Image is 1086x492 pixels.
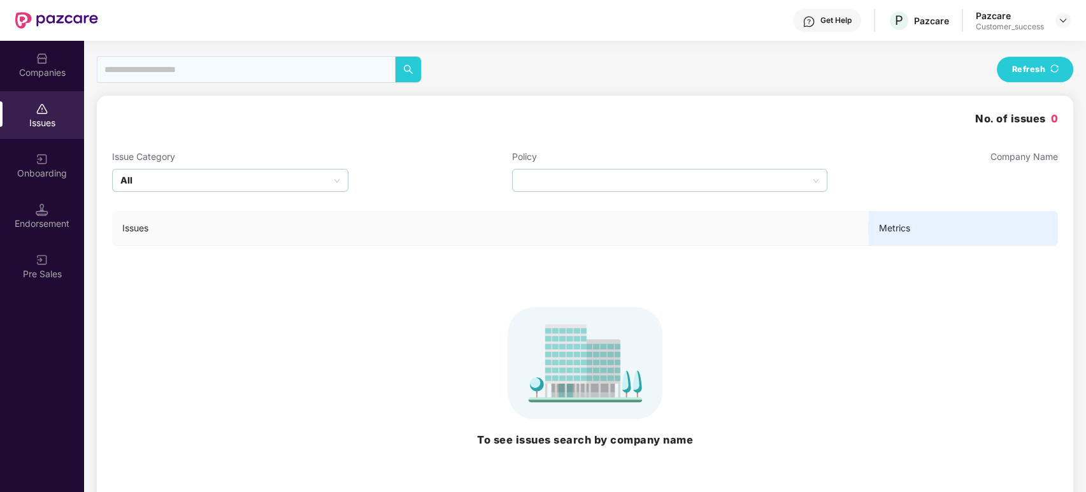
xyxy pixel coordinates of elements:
h3: No. of issues [975,111,1058,127]
button: Refreshsync [997,57,1073,82]
span: sync [1050,64,1059,74]
button: search [395,56,422,83]
div: Customer_success [976,22,1044,32]
div: Get Help [820,15,852,25]
div: Pazcare [914,15,949,27]
th: Issues [112,211,869,246]
span: Metrics [879,221,1048,235]
div: Policy [512,150,827,164]
div: Issue Category [112,150,348,164]
span: P [895,13,903,28]
img: svg+xml;base64,PHN2ZyB3aWR0aD0iMjAiIGhlaWdodD0iMjAiIHZpZXdCb3g9IjAgMCAyMCAyMCIgZmlsbD0ibm9uZSIgeG... [36,153,48,166]
img: svg+xml;base64,PHN2ZyBpZD0iSGVscC0zMngzMiIgeG1sbnM9Imh0dHA6Ly93d3cudzMub3JnLzIwMDAvc3ZnIiB3aWR0aD... [803,15,815,28]
span: Refresh [1011,63,1045,76]
div: Pazcare [976,10,1044,22]
b: All [120,173,132,187]
span: down [813,178,819,184]
img: svg+xml;base64,PHN2ZyBpZD0iQ29tcGFuaWVzIiB4bWxucz0iaHR0cDovL3d3dy53My5vcmcvMjAwMC9zdmciIHdpZHRoPS... [36,52,48,65]
img: svg+xml;base64,PHN2ZyBpZD0iRHJvcGRvd24tMzJ4MzIiIHhtbG5zPSJodHRwOi8vd3d3LnczLm9yZy8yMDAwL3N2ZyIgd2... [1058,15,1068,25]
img: svg+xml;base64,PHN2ZyBpZD0iSXNzdWVzX2Rpc2FibGVkIiB4bWxucz0iaHR0cDovL3d3dy53My5vcmcvMjAwMC9zdmciIH... [36,103,48,115]
img: svg+xml;base64,PHN2ZyB3aWR0aD0iMjAiIGhlaWdodD0iMjAiIHZpZXdCb3g9IjAgMCAyMCAyMCIgZmlsbD0ibm9uZSIgeG... [36,254,48,266]
img: svg+xml;base64,PHN2ZyB4bWxucz0iaHR0cDovL3d3dy53My5vcmcvMjAwMC9zdmciIHhtbG5zOnhsaW5rPSJodHRwOi8vd3... [122,307,1048,419]
img: New Pazcare Logo [15,12,98,29]
h3: To see issues search by company name [122,432,1048,449]
span: search [396,64,421,75]
span: down [334,178,340,184]
span: 0 [1051,112,1059,125]
div: Company Name [990,150,1058,164]
img: svg+xml;base64,PHN2ZyB3aWR0aD0iMTQuNSIgaGVpZ2h0PSIxNC41IiB2aWV3Qm94PSIwIDAgMTYgMTYiIGZpbGw9Im5vbm... [36,203,48,216]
